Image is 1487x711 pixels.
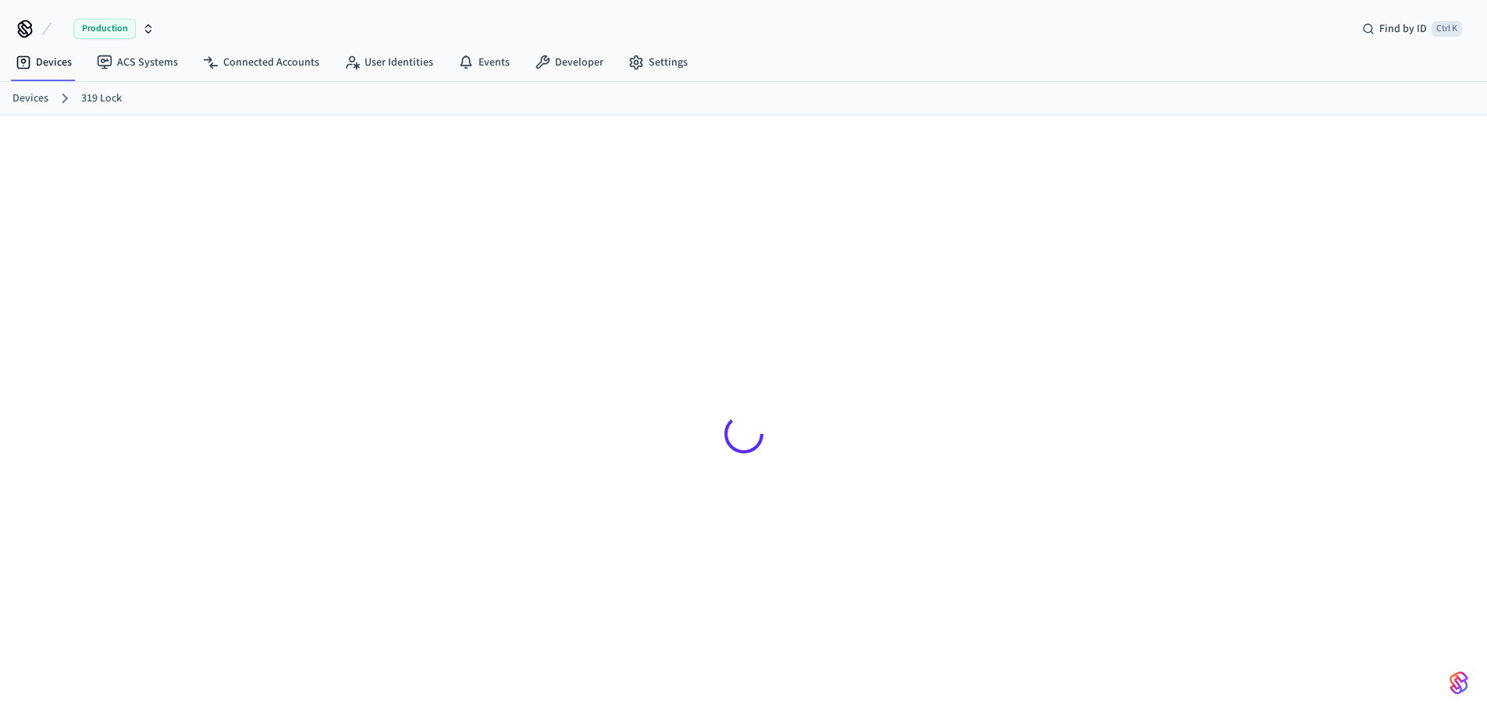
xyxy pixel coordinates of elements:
div: Find by IDCtrl K [1350,15,1475,43]
a: Settings [616,48,700,76]
span: Ctrl K [1432,21,1462,37]
a: ACS Systems [84,48,190,76]
span: Production [73,19,136,39]
a: Devices [12,91,48,107]
a: Devices [3,48,84,76]
span: Find by ID [1379,21,1427,37]
a: Events [446,48,522,76]
a: Connected Accounts [190,48,332,76]
a: Developer [522,48,616,76]
a: 319 Lock [81,91,122,107]
a: User Identities [332,48,446,76]
img: SeamLogoGradient.69752ec5.svg [1450,670,1468,695]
